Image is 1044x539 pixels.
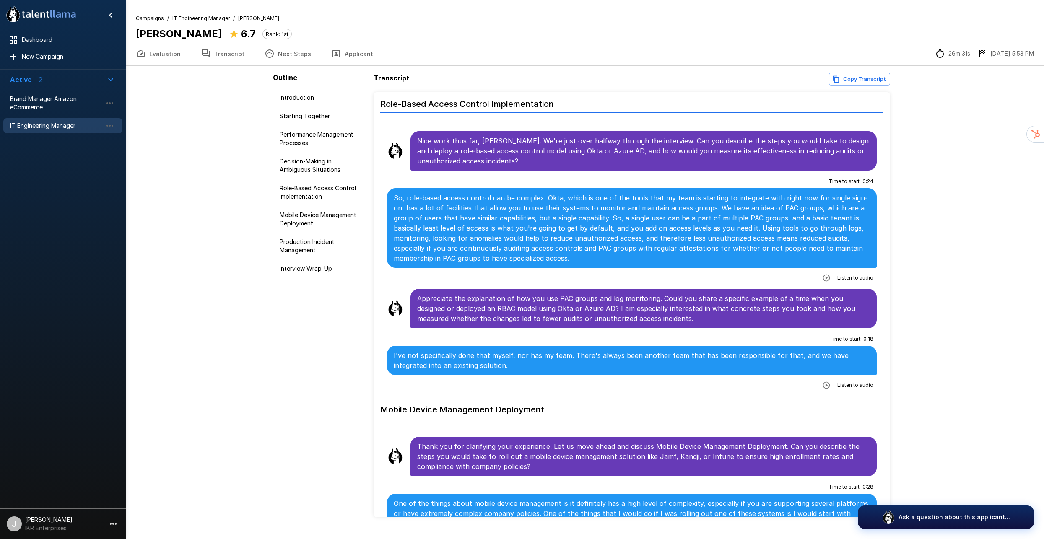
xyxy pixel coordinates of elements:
[948,49,970,58] p: 26m 31s
[280,238,364,254] span: Production Incident Management
[862,483,873,491] span: 0 : 28
[255,42,321,65] button: Next Steps
[862,177,873,186] span: 0 : 24
[273,207,370,231] div: Mobile Device Management Deployment
[837,381,873,389] span: Listen to audio
[828,483,861,491] span: Time to start :
[321,42,383,65] button: Applicant
[280,211,364,228] span: Mobile Device Management Deployment
[863,335,873,343] span: 0 : 18
[935,49,970,59] div: The time between starting and completing the interview
[882,510,895,524] img: logo_glasses@2x.png
[191,42,255,65] button: Transcript
[273,109,370,124] div: Starting Together
[387,448,404,465] img: llama_clean.png
[417,136,870,166] p: Nice work thus far, [PERSON_NAME]. We're just over halfway through the interview. Can you describ...
[417,441,870,472] p: Thank you for clarifying your experience. Let us move ahead and discuss Mobile Device Management ...
[238,14,279,23] span: [PERSON_NAME]
[829,335,862,343] span: Time to start :
[977,49,1034,59] div: The date and time when the interview was completed
[273,90,370,105] div: Introduction
[280,264,364,273] span: Interview Wrap-Up
[837,274,873,282] span: Listen to audio
[280,157,364,174] span: Decision-Making in Ambiguous Situations
[387,143,404,159] img: llama_clean.png
[280,93,364,102] span: Introduction
[899,513,1010,521] p: Ask a question about this applicant...
[167,14,169,23] span: /
[233,14,235,23] span: /
[241,28,256,40] b: 6.7
[273,181,370,204] div: Role-Based Access Control Implementation
[387,300,404,317] img: llama_clean.png
[417,293,870,324] p: Appreciate the explanation of how you use PAC groups and log monitoring. Could you share a specif...
[273,154,370,177] div: Decision-Making in Ambiguous Situations
[273,127,370,150] div: Performance Management Processes
[380,91,883,113] h6: Role-Based Access Control Implementation
[172,15,230,21] u: IT Engineering Manager
[273,234,370,258] div: Production Incident Management
[273,261,370,276] div: Interview Wrap-Up
[263,31,291,37] span: Rank: 1st
[126,42,191,65] button: Evaluation
[280,130,364,147] span: Performance Management Processes
[280,112,364,120] span: Starting Together
[858,505,1034,529] button: Ask a question about this applicant...
[394,193,870,263] p: So, role-based access control can be complex. Okta, which is one of the tools that my team is sta...
[136,28,222,40] b: [PERSON_NAME]
[380,396,883,418] h6: Mobile Device Management Deployment
[394,350,870,371] p: I've not specifically done that myself, nor has my team. There's always been another team that ha...
[829,73,890,86] button: Copy transcript
[280,184,364,201] span: Role-Based Access Control Implementation
[374,74,409,82] b: Transcript
[990,49,1034,58] p: [DATE] 5:53 PM
[273,73,297,82] b: Outline
[136,15,164,21] u: Campaigns
[828,177,861,186] span: Time to start :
